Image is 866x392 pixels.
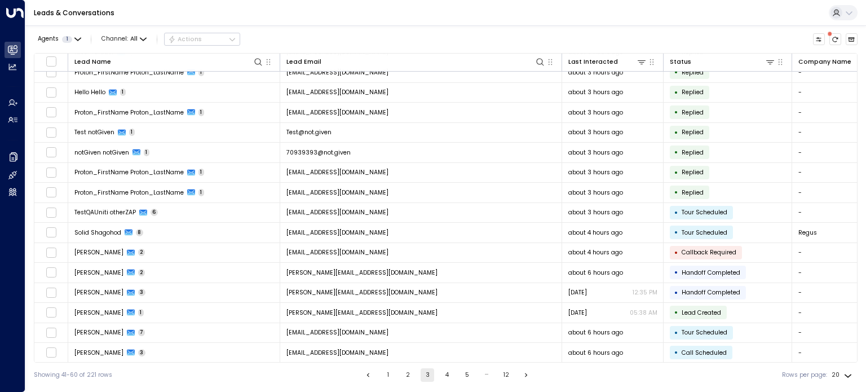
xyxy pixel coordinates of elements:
div: • [674,65,678,80]
div: Last Interacted [568,57,618,67]
span: againcallbacktrest56@proton.me [286,248,388,257]
span: about 6 hours ago [568,328,623,337]
span: notGiven notGiven [74,148,129,157]
span: Test notGiven [74,128,114,136]
span: Proton_FirstName Proton_LastName [74,68,184,77]
span: 6 [151,209,158,216]
span: Yuvi Singh [74,288,123,297]
span: Daniel Vaca [74,328,123,337]
span: 7 [138,329,145,336]
span: about 3 hours ago [568,168,623,177]
span: Regus [798,228,817,237]
span: Yesterday [568,288,587,297]
span: turok3000+test12@gmail.com [286,328,388,337]
span: about 3 hours ago [568,208,623,217]
p: 05:38 AM [630,309,657,317]
div: • [674,245,678,260]
div: Button group with a nested menu [164,33,240,46]
span: Replied [682,128,704,136]
button: page 3 [421,368,434,382]
span: Replied [682,108,704,117]
label: Rows per page: [782,371,827,380]
span: Agents [38,36,59,42]
button: Go to next page [519,368,533,382]
span: Toggle select row [46,107,56,118]
span: Toggle select row [46,247,56,258]
span: Channel: [98,33,150,45]
button: Channel:All [98,33,150,45]
div: • [674,265,678,280]
span: Call Scheduled [682,349,727,357]
div: Lead Email [286,56,546,67]
span: There are new threads available. Refresh the grid to view the latest updates. [829,33,842,46]
span: 1 [144,149,150,156]
div: • [674,145,678,160]
div: • [674,285,678,300]
span: Toggle select row [46,87,56,98]
span: proton_test_automation_03227892-ce90-4254-b0f1-ac4b8df7fea9@regusignore.com [286,108,388,117]
div: • [674,105,678,120]
span: TestQAUniti otherZAP [74,208,136,217]
span: about 3 hours ago [568,128,623,136]
div: Status [670,57,691,67]
span: Handoff Completed [682,268,740,277]
div: … [480,368,493,382]
button: Go to page 1 [381,368,395,382]
span: yuvi.singh@iwgplc.com [286,268,438,277]
span: yuvi.singh@iwgplc.com [286,288,438,297]
div: • [674,225,678,240]
span: All [130,36,138,42]
span: 1 [198,109,205,116]
span: Test@not.given [286,128,332,136]
span: Tour Scheduled [682,328,727,337]
div: Actions [168,36,202,43]
span: Replied [682,188,704,197]
span: 8 [136,229,144,236]
div: Lead Name [74,57,111,67]
button: Go to page 2 [401,368,414,382]
div: • [674,125,678,140]
span: Yuvi Singh [74,268,123,277]
span: Handoff Completed [682,288,740,297]
span: Toggle select row [46,327,56,338]
span: solidshagohod@gmail.com [286,228,388,237]
span: submittedtestdata11@proton.me [286,349,388,357]
span: about 3 hours ago [568,108,623,117]
span: Hello Hello [74,88,105,96]
div: • [674,205,678,220]
span: 3 [138,349,146,356]
button: Actions [164,33,240,46]
span: about 6 hours ago [568,268,623,277]
div: • [674,325,678,340]
nav: pagination navigation [361,368,533,382]
span: John Doe [74,349,123,357]
button: Go to page 12 [500,368,513,382]
div: • [674,345,678,360]
span: 2 [138,249,145,256]
span: Toggle select row [46,67,56,78]
div: 20 [832,368,854,382]
span: Toggle select row [46,287,56,298]
span: 1 [62,36,72,43]
span: hello@hello.com [286,88,388,96]
span: 1 [138,309,144,316]
button: Go to page 4 [440,368,454,382]
span: Solid Shagohod [74,228,121,237]
span: Toggle select row [46,227,56,238]
div: Last Interacted [568,56,647,67]
span: proton_test_automation_6c63bce3-e0d6-4869-adad-43ddd2d1cb9f@regusignore.com [286,68,388,77]
span: Toggle select all [46,56,56,67]
span: Callback Required [682,248,736,257]
span: Proton_FirstName Proton_LastName [74,168,184,177]
span: proton_test_automation_aeacf6a0-0a73-4866-93d3-2e575a8397a2@regusignore.com [286,188,388,197]
div: • [674,185,678,200]
span: proton_test_automation_a68bc75e-cac5-4b65-bec0-a54b1759abf3@regusignore.com [286,168,388,177]
span: John Doe [74,248,123,257]
a: Leads & Conversations [34,8,114,17]
span: testqauniti.otherzap@yahoo.com [286,208,388,217]
span: about 4 hours ago [568,228,622,237]
div: Company Name [798,57,851,67]
span: 70939393@not.given [286,148,351,157]
span: 1 [120,89,126,96]
span: Proton_FirstName Proton_LastName [74,188,184,197]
